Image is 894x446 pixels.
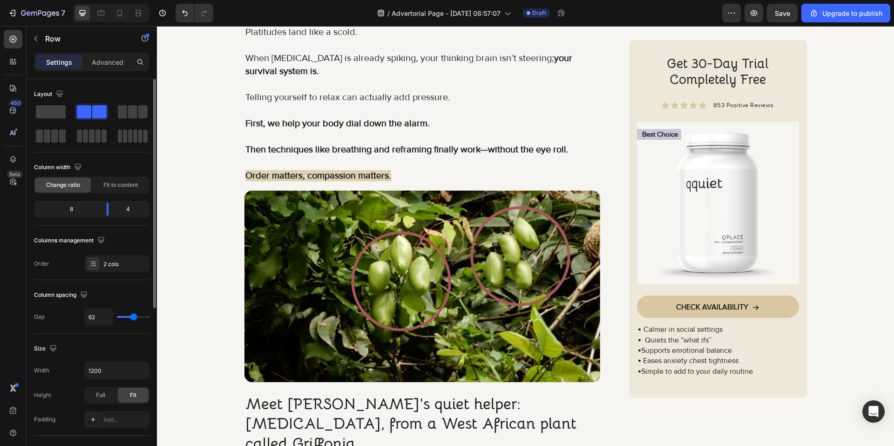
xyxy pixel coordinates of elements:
p: Supports emotional balance [481,319,641,329]
p: Quiets the “what ifs” [481,309,641,319]
strong: Then techniques like breathing and reframing finally work—without the eye roll. [88,118,412,129]
h2: Meet [PERSON_NAME]’s quiet helper: [MEDICAL_DATA], from a West African plant called Griffonia [88,367,443,429]
div: Size [34,343,59,355]
strong: First, we help your body dial down the alarm. [88,92,273,103]
div: 450 [9,99,22,107]
span: / [387,8,390,18]
div: 8 [36,203,99,216]
span: Full [96,391,105,399]
span: Draft [532,9,546,17]
input: Auto [85,309,113,325]
div: 4 [116,203,148,216]
button: Save [767,4,798,22]
img: gempages_580597363031147438-9c31307b-ab54-4aca-b99e-aa76c6916500.png [480,96,642,258]
iframe: Design area [157,26,894,446]
p: 7 [61,7,65,19]
strong: • [481,298,484,309]
div: Add... [103,416,147,424]
span: Fit [130,391,136,399]
div: Columns management [34,234,107,247]
p: Calmer in social settings [481,298,641,309]
p: Advanced [92,57,123,67]
strong: your survival system is. [88,27,415,51]
span: Advertorial Page - [DATE] 08:57:07 [392,8,501,18]
span: 853 Positive Reviews [556,75,617,83]
p: Telling yourself to relax can actually add pressure. [88,65,442,78]
div: Order [34,260,49,268]
div: Height [34,391,51,399]
p: Settings [46,57,72,67]
a: CHECK AVAILABILITY [480,269,642,292]
button: Upgrade to publish [801,4,890,22]
button: 7 [4,4,69,22]
div: Layout [34,88,65,101]
strong: • [481,329,484,340]
p: Best Choice [485,104,521,113]
p: Simple to add to your daily routine [481,340,641,350]
div: Padding [34,415,55,424]
strong: Order matters, compassion matters. [88,144,234,155]
p: Row [45,33,124,44]
div: Column spacing [34,289,89,302]
span: Fit to content [103,181,138,189]
div: 2 cols [103,260,147,268]
span: Change ratio [46,181,80,189]
strong: • [481,319,484,329]
div: Width [34,366,49,375]
span: Save [775,9,790,17]
strong: • [481,340,484,350]
img: gempages_580597363031147438-8e10de33-834a-441e-944e-f48a9b663a82.png [88,165,443,356]
div: Open Intercom Messenger [862,400,885,423]
div: Undo/Redo [176,4,213,22]
div: Upgrade to publish [809,8,882,18]
p: Eases anxiety chest tightness [481,329,641,340]
p: CHECK AVAILABILITY [519,276,591,286]
p: When [MEDICAL_DATA] is already spiking, your thinking brain isn’t steering; [88,26,442,52]
div: Gap [34,313,45,321]
div: Column width [34,161,83,174]
strong: • [481,308,484,319]
div: Beta [7,171,22,178]
input: Auto [85,362,149,379]
h2: Get 30-Day Trial Completely Free [488,29,634,62]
